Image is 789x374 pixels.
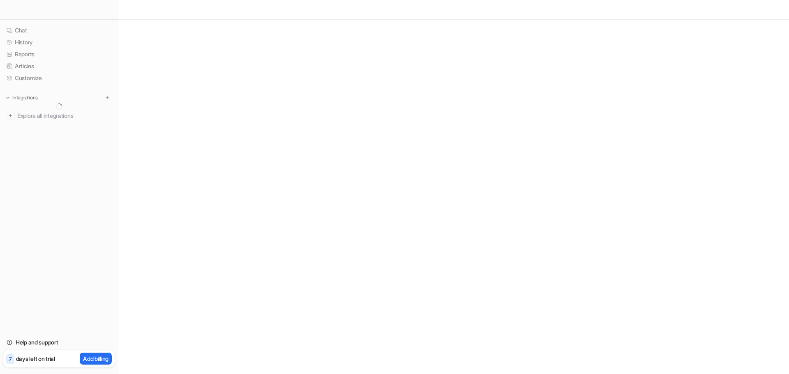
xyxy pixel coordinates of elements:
[5,95,11,101] img: expand menu
[3,337,115,348] a: Help and support
[3,48,115,60] a: Reports
[3,72,115,84] a: Customize
[80,353,112,365] button: Add billing
[104,95,110,101] img: menu_add.svg
[12,94,38,101] p: Integrations
[3,37,115,48] a: History
[3,25,115,36] a: Chat
[9,356,12,363] p: 7
[7,112,15,120] img: explore all integrations
[83,354,108,363] p: Add billing
[17,109,111,122] span: Explore all integrations
[3,94,40,102] button: Integrations
[3,60,115,72] a: Articles
[3,110,115,122] a: Explore all integrations
[16,354,55,363] p: days left on trial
